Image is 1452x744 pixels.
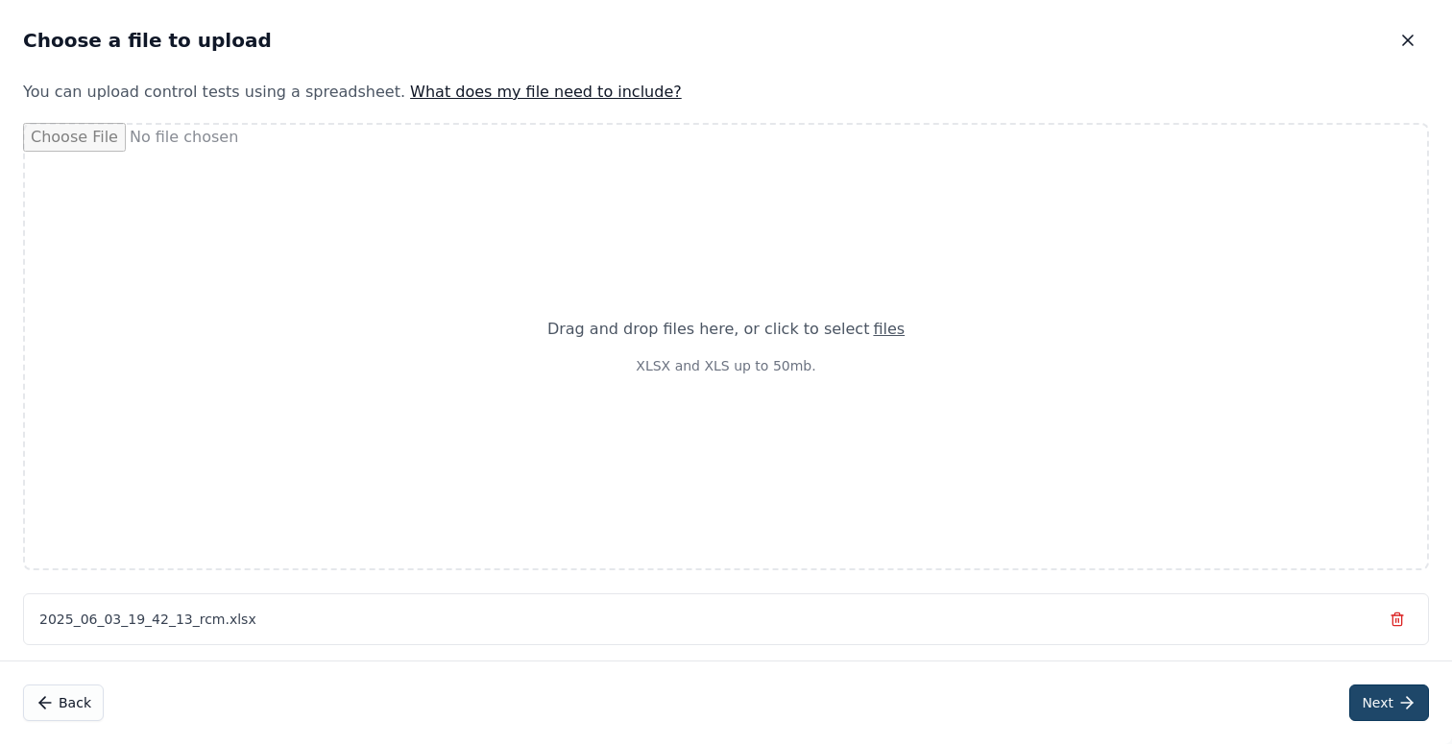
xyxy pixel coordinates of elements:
div: files [873,318,905,341]
h2: Choose a file to upload [23,27,272,54]
button: Back [23,684,104,721]
div: Drag and drop files here , or click to select [547,318,905,341]
a: What does my file need to include? [410,83,682,101]
span: 2025_06_03_19_42_13_rcm.xlsx [39,610,256,629]
p: XLSX and XLS up to 50mb. [547,356,905,375]
button: Next [1349,684,1429,721]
